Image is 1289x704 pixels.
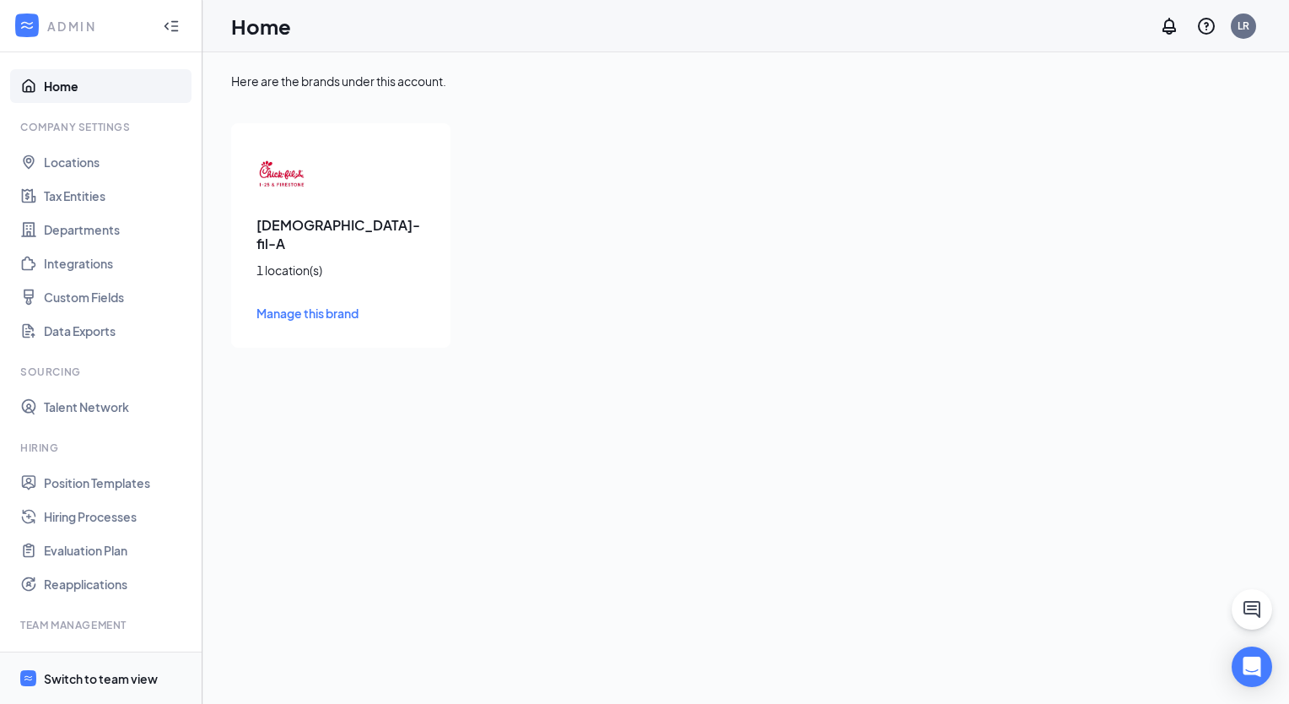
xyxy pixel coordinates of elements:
[44,567,188,601] a: Reapplications
[44,533,188,567] a: Evaluation Plan
[44,69,188,103] a: Home
[231,12,291,41] h1: Home
[256,216,425,253] h3: [DEMOGRAPHIC_DATA]-fil-A
[44,500,188,533] a: Hiring Processes
[44,145,188,179] a: Locations
[44,179,188,213] a: Tax Entities
[44,314,188,348] a: Data Exports
[1232,589,1272,630] button: ChatActive
[163,18,180,35] svg: Collapse
[44,213,188,246] a: Departments
[20,365,185,379] div: Sourcing
[1232,647,1272,687] div: Open Intercom Messenger
[44,280,188,314] a: Custom Fields
[256,262,425,279] div: 1 location(s)
[231,73,1260,89] div: Here are the brands under this account.
[1159,16,1179,36] svg: Notifications
[44,390,188,424] a: Talent Network
[20,120,185,134] div: Company Settings
[1242,599,1262,620] svg: ChatActive
[20,441,185,455] div: Hiring
[1196,16,1216,36] svg: QuestionInfo
[44,466,188,500] a: Position Templates
[256,306,359,321] span: Manage this brand
[20,618,185,632] div: Team Management
[19,17,35,34] svg: WorkstreamLogo
[256,149,307,199] img: Chick-fil-A logo
[44,670,158,687] div: Switch to team view
[44,246,188,280] a: Integrations
[23,673,34,684] svg: WorkstreamLogo
[1238,19,1249,33] div: LR
[256,304,425,322] a: Manage this brand
[47,18,148,35] div: ADMIN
